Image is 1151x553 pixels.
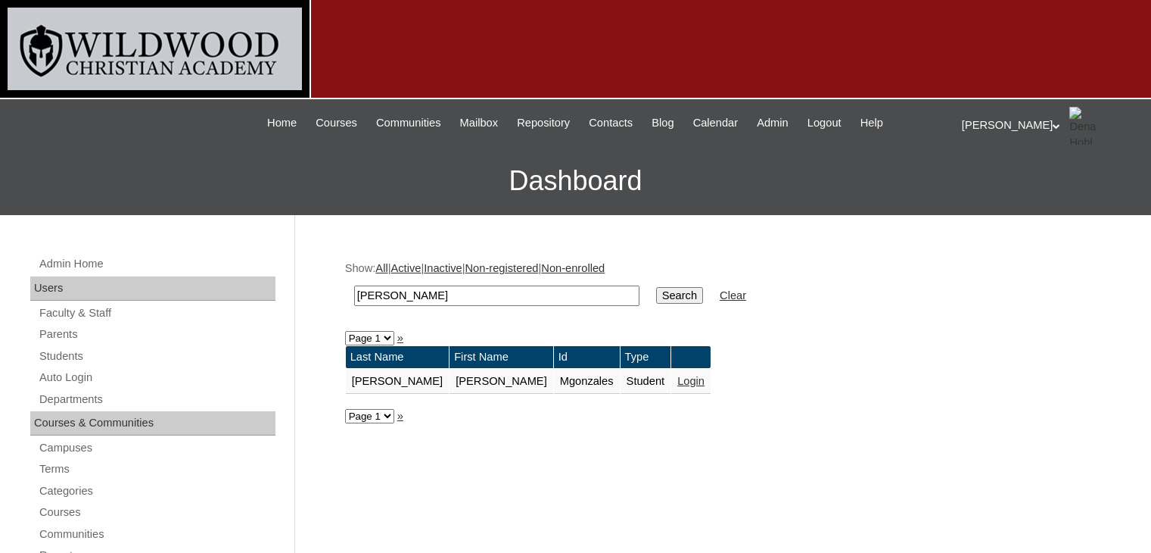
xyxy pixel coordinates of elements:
a: Help [853,114,891,132]
img: logo-white.png [8,8,302,90]
span: Logout [807,114,841,132]
td: First Name [450,346,553,368]
a: Departments [38,390,275,409]
a: Campuses [38,439,275,458]
span: Admin [757,114,789,132]
span: Mailbox [460,114,499,132]
a: Active [390,262,421,274]
a: Faculty & Staff [38,304,275,323]
td: Type [621,346,671,368]
a: Mailbox [453,114,506,132]
span: Blog [652,114,673,132]
a: Contacts [581,114,640,132]
a: Blog [644,114,681,132]
td: Id [554,346,620,368]
td: [PERSON_NAME] [346,369,450,395]
a: Logout [800,114,849,132]
a: Non-enrolled [541,262,605,274]
span: Contacts [589,114,633,132]
span: Repository [517,114,570,132]
a: Repository [509,114,577,132]
a: Courses [308,114,365,132]
a: » [397,410,403,422]
a: Auto Login [38,368,275,387]
img: Dena Hohl [1069,107,1107,145]
span: Courses [316,114,357,132]
span: Help [860,114,883,132]
a: Courses [38,503,275,522]
a: Communities [369,114,449,132]
span: Calendar [693,114,738,132]
td: Student [621,369,671,395]
div: Users [30,276,275,301]
a: Admin [749,114,796,132]
input: Search [354,286,639,306]
div: Show: | | | | [345,261,1094,314]
a: Terms [38,460,275,479]
span: Communities [376,114,441,132]
a: Parents [38,325,275,344]
a: Clear [720,289,746,301]
a: Communities [38,525,275,544]
a: Home [260,114,304,132]
a: Non-registered [465,262,539,274]
td: [PERSON_NAME] [450,369,553,395]
a: Students [38,347,275,366]
td: Mgonzales [554,369,620,395]
a: Admin Home [38,255,275,273]
h3: Dashboard [8,147,1143,215]
input: Search [656,287,703,304]
span: Home [267,114,297,132]
a: » [397,332,403,344]
td: Last Name [346,346,450,368]
a: All [375,262,387,274]
div: Courses & Communities [30,411,275,436]
div: [PERSON_NAME] [962,107,1136,145]
a: Calendar [686,114,745,132]
a: Categories [38,482,275,501]
a: Inactive [424,262,462,274]
a: Login [677,375,705,387]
